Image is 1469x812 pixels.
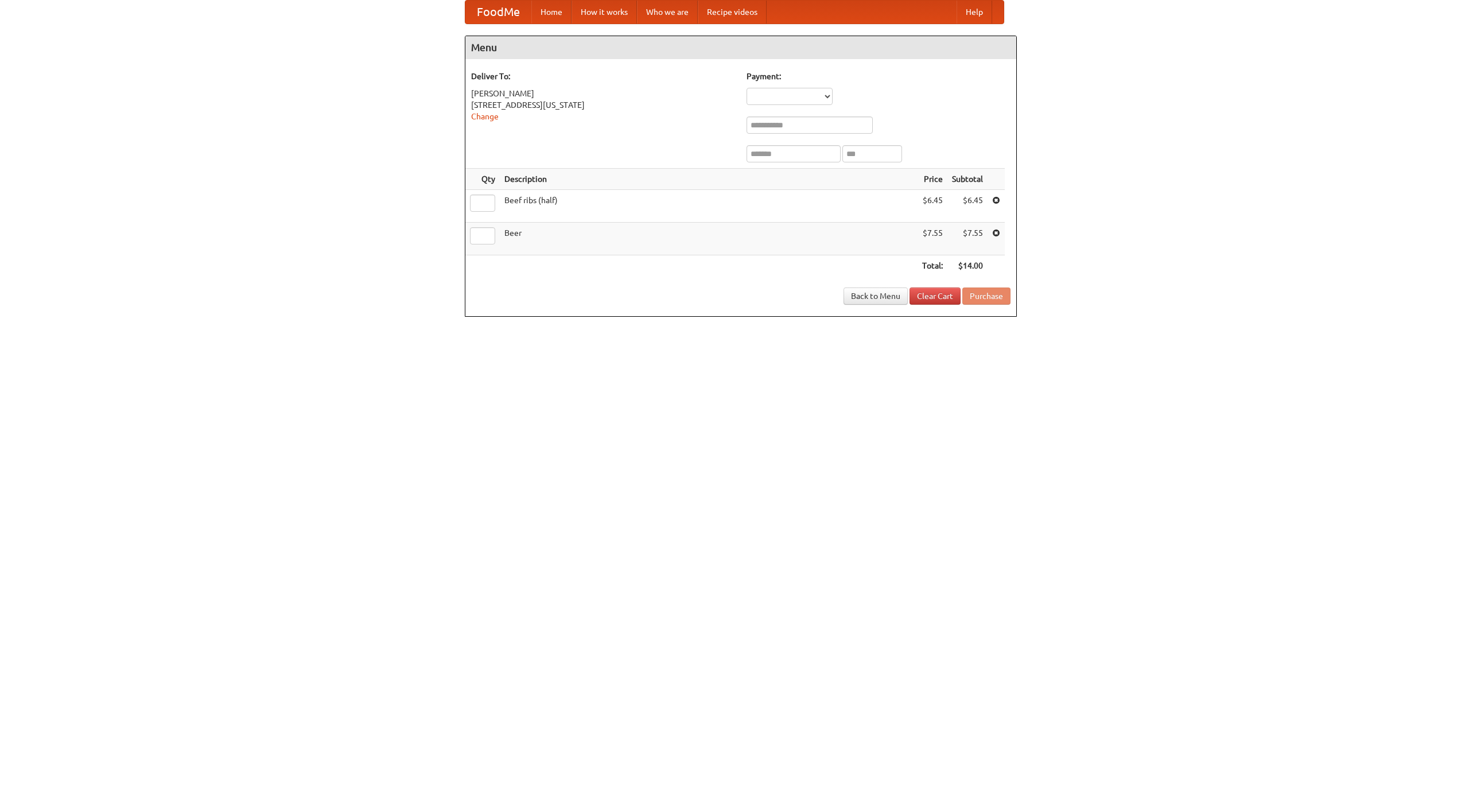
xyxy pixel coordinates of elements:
h5: Deliver To: [471,71,735,82]
td: Beef ribs (half) [500,190,918,223]
th: Description [500,169,918,190]
a: Home [531,1,572,24]
td: $6.45 [918,190,947,223]
div: [PERSON_NAME] [471,88,735,99]
a: Who we are [637,1,698,24]
td: $7.55 [918,223,947,255]
a: Help [957,1,992,24]
h5: Payment: [747,71,1011,82]
a: Change [471,112,499,121]
th: Subtotal [947,169,988,190]
div: [STREET_ADDRESS][US_STATE] [471,99,735,111]
th: $14.00 [947,255,988,277]
th: Qty [465,169,500,190]
h4: Menu [465,36,1016,59]
td: Beer [500,223,918,255]
a: Back to Menu [844,287,908,305]
button: Purchase [962,287,1011,305]
td: $7.55 [947,223,988,255]
a: Clear Cart [910,287,961,305]
a: How it works [572,1,637,24]
a: Recipe videos [698,1,767,24]
a: FoodMe [465,1,531,24]
th: Total: [918,255,947,277]
td: $6.45 [947,190,988,223]
th: Price [918,169,947,190]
